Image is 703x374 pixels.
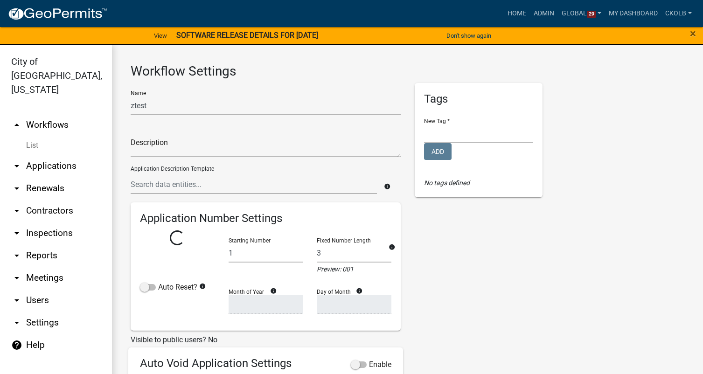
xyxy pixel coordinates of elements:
i: info [199,283,206,290]
i: info [384,183,390,190]
i: arrow_drop_down [11,205,22,216]
label: Auto Reset? [140,282,197,293]
i: info [356,288,362,294]
i: arrow_drop_down [11,228,22,239]
a: Admin [530,5,558,22]
strong: SOFTWARE RELEASE DETAILS FOR [DATE] [176,31,318,40]
i: info [389,244,395,250]
i: arrow_drop_down [11,295,22,306]
input: Search data entities... [131,175,377,194]
i: info [270,288,277,294]
i: arrow_drop_down [11,272,22,284]
a: Global29 [558,5,606,22]
i: No tags defined [424,179,470,187]
a: ckolb [661,5,696,22]
i: arrow_drop_up [11,119,22,131]
label: Enable [351,359,391,370]
wm-data-entity-autocomplete: Application Description Template [131,165,401,194]
i: arrow_drop_down [11,160,22,172]
button: Add [424,143,452,160]
h5: Tags [424,92,533,106]
h6: Application Number Settings [140,212,391,225]
i: arrow_drop_down [11,250,22,261]
h6: Auto Void Application Settings [140,357,391,370]
span: × [690,27,696,40]
button: Don't show again [443,28,495,43]
i: help [11,339,22,351]
a: My Dashboard [605,5,661,22]
div: Preview: 001 [317,263,391,274]
a: Home [504,5,530,22]
h3: Workflow Settings [131,63,684,79]
a: View [150,28,171,43]
span: 29 [587,11,596,18]
i: arrow_drop_down [11,317,22,328]
label: Visible to public users? No [131,336,217,344]
button: Close [690,28,696,39]
i: arrow_drop_down [11,183,22,194]
p: Application Description Template [131,165,401,173]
